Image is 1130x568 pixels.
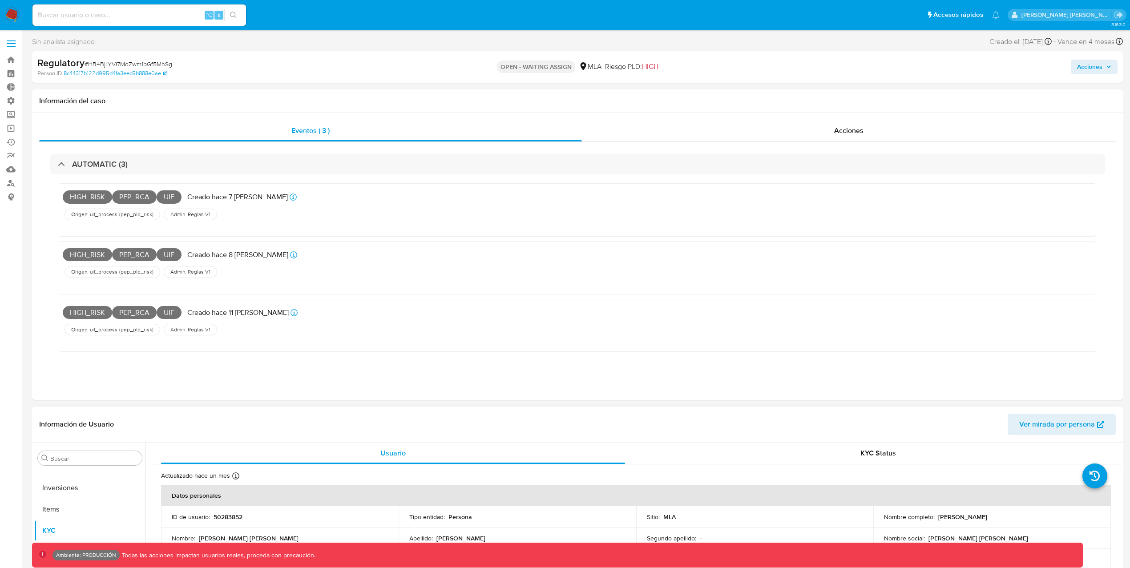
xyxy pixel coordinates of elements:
[118,211,154,218] span: ( pep_pld_risk )
[860,448,896,458] span: KYC Status
[938,513,987,521] p: [PERSON_NAME]
[72,159,128,169] h3: AUTOMATIC (3)
[63,306,112,319] span: HIGH_RISK
[157,306,182,319] span: UIF
[647,513,660,521] p: Sitio :
[112,306,157,319] span: PEP_RCA
[647,534,696,542] p: Segundo apellido :
[50,455,138,463] input: Buscar
[118,268,154,275] span: ( pep_pld_risk )
[1019,414,1095,435] span: Ver mirada por persona
[34,520,145,541] button: KYC
[50,154,1105,174] div: AUTOMATIC (3)
[928,534,1028,542] p: [PERSON_NAME] [PERSON_NAME]
[64,69,167,77] a: 8c44317b122d995d4fa3eec5b888e0ae
[1008,414,1116,435] button: Ver mirada por persona
[187,192,288,202] p: Creado hace 7 [PERSON_NAME]
[884,534,925,542] p: Nombre social :
[56,553,116,557] p: Ambiente: PRODUCCIÓN
[169,268,211,275] span: Admin. Reglas V1
[933,10,983,20] span: Accesos rápidos
[118,326,154,333] span: ( pep_pld_risk )
[161,485,1111,506] th: Datos personales
[884,513,935,521] p: Nombre completo :
[1077,60,1102,74] span: Acciones
[32,37,95,47] span: Sin analista asignado
[172,534,195,542] p: Nombre :
[169,211,211,218] span: Admin. Reglas V1
[157,248,182,262] span: UIF
[85,60,172,68] span: # HB4BjLYVI7MoZwm1bGf5MhSg
[120,551,315,560] p: Todas las acciones impactan usuarios reales, proceda con precaución.
[161,471,230,480] p: Actualizado hace un mes
[32,9,246,21] input: Buscar usuario o caso...
[70,211,118,218] span: Origen: uif_process
[112,190,157,204] span: PEP_RCA
[63,190,112,204] span: HIGH_RISK
[409,513,445,521] p: Tipo entidad :
[992,11,1000,19] a: Notificaciones
[291,125,330,136] span: Eventos ( 3 )
[1057,37,1114,47] span: Vence en 4 meses
[497,60,575,73] p: OPEN - WAITING ASSIGN
[663,513,676,521] p: MLA
[39,420,114,429] h1: Información de Usuario
[448,513,472,521] p: Persona
[34,477,145,499] button: Inversiones
[989,36,1052,48] div: Creado el: [DATE]
[172,513,210,521] p: ID de usuario :
[579,62,601,72] div: MLA
[187,250,288,260] p: Creado hace 8 [PERSON_NAME]
[169,326,211,333] span: Admin. Reglas V1
[70,326,118,333] span: Origen: uif_process
[380,448,406,458] span: Usuario
[700,534,702,542] p: -
[1071,60,1118,74] button: Acciones
[37,69,62,77] b: Person ID
[112,248,157,262] span: PEP_RCA
[187,308,289,318] p: Creado hace 11 [PERSON_NAME]
[41,455,48,462] button: Buscar
[214,513,242,521] p: 50283852
[70,268,118,275] span: Origen: uif_process
[409,534,433,542] p: Apellido :
[1021,11,1111,19] p: leidy.martinez@mercadolibre.com.co
[436,534,485,542] p: [PERSON_NAME]
[218,11,220,19] span: s
[1114,10,1123,20] a: Salir
[834,125,864,136] span: Acciones
[605,62,658,72] span: Riesgo PLD:
[63,248,112,262] span: HIGH_RISK
[34,499,145,520] button: Items
[1053,36,1056,48] span: -
[642,61,658,72] span: HIGH
[224,9,242,21] button: search-icon
[199,534,299,542] p: [PERSON_NAME] [PERSON_NAME]
[157,190,182,204] span: UIF
[206,11,212,19] span: ⌥
[39,97,1116,105] h1: Información del caso
[37,56,85,70] b: Regulatory
[34,541,145,563] button: Lista Interna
